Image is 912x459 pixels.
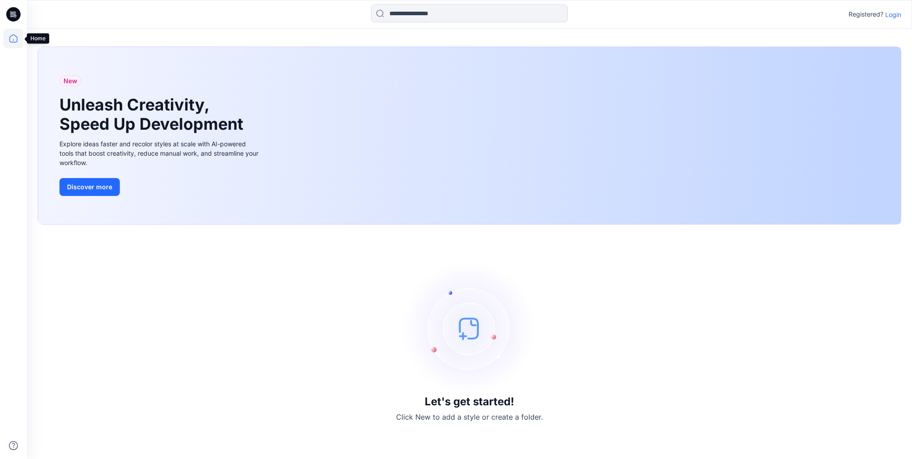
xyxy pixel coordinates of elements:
[59,178,261,196] a: Discover more
[402,261,536,395] img: empty-state-image.svg
[63,76,77,86] span: New
[425,395,514,408] h3: Let's get started!
[849,9,883,20] p: Registered?
[396,412,543,422] p: Click New to add a style or create a folder.
[59,95,247,134] h1: Unleash Creativity, Speed Up Development
[59,139,261,167] div: Explore ideas faster and recolor styles at scale with AI-powered tools that boost creativity, red...
[885,10,901,19] p: Login
[59,178,120,196] button: Discover more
